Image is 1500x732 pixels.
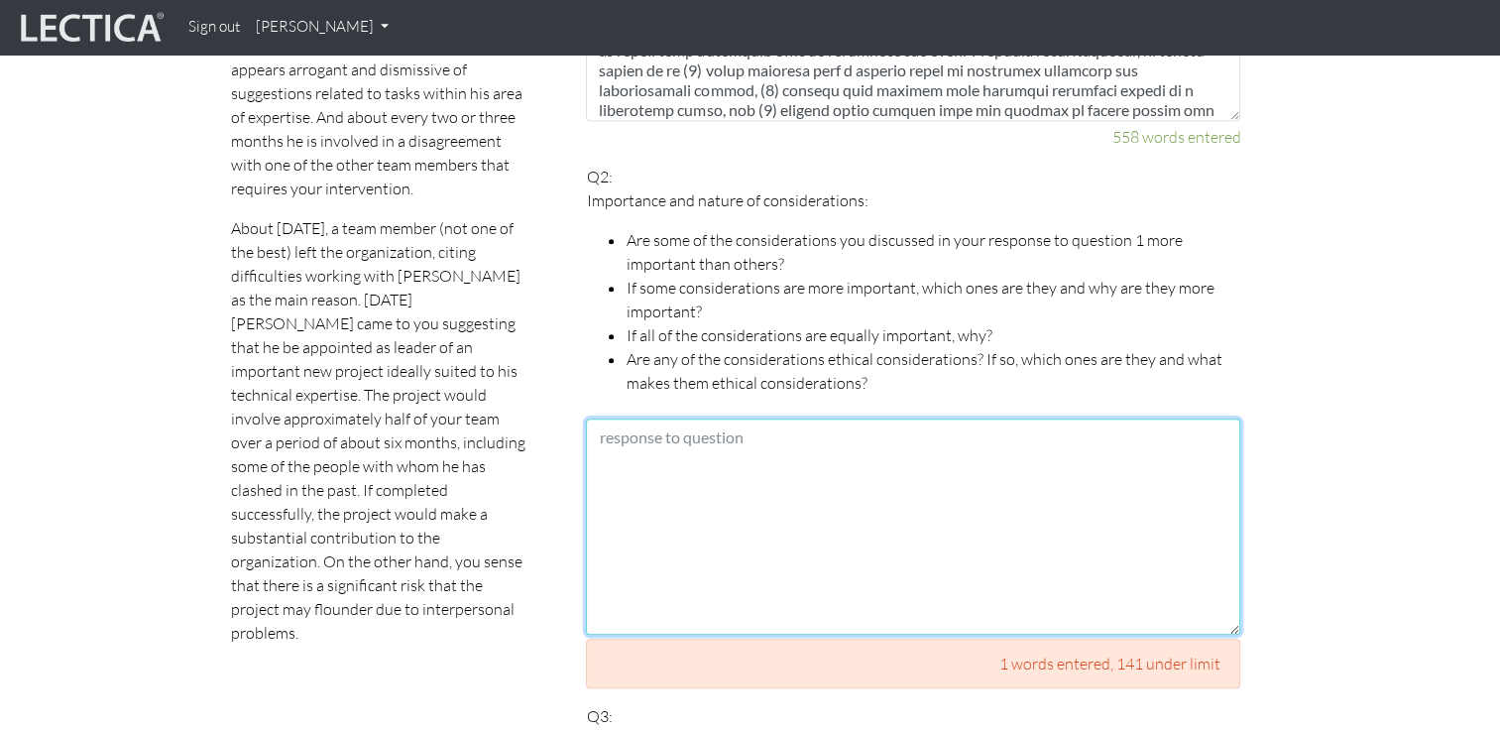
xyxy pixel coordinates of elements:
[180,8,248,47] a: Sign out
[626,276,1240,323] li: If some considerations are more important, which ones are they and why are they more important?
[586,165,1240,395] p: Q2:
[231,216,526,645] p: About [DATE], a team member (not one of the best) left the organization, citing difficulties work...
[586,639,1240,688] div: 1 words entered
[1109,654,1219,673] span: , 141 under limit
[626,323,1240,347] li: If all of the considerations are equally important, why?
[586,125,1240,149] div: 558 words entered
[626,228,1240,276] li: Are some of the considerations you discussed in your response to question 1 more important than o...
[248,8,397,47] a: [PERSON_NAME]
[586,188,1240,212] p: Importance and nature of considerations:
[16,9,165,47] img: lecticalive
[626,347,1240,395] li: Are any of the considerations ethical considerations? If so, which ones are they and what makes t...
